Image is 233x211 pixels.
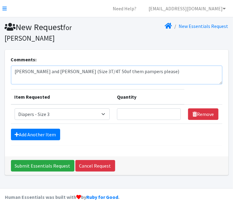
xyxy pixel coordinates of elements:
a: Cancel Request [75,160,115,172]
a: Remove [188,108,218,120]
th: Quantity [113,90,185,105]
h1: New Request [5,22,115,43]
label: Comments: [11,56,37,63]
small: for [PERSON_NAME] [5,23,72,43]
a: [EMAIL_ADDRESS][DOMAIN_NAME] [144,2,231,15]
a: New Essentials Request [179,23,228,29]
strong: Human Essentials was built with by . [5,194,119,200]
input: Submit Essentials Request [11,160,74,172]
a: Ruby for Good [86,194,118,200]
a: Need Help? [108,2,141,15]
a: Add Another Item [11,129,60,140]
th: Item Requested [11,90,113,105]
